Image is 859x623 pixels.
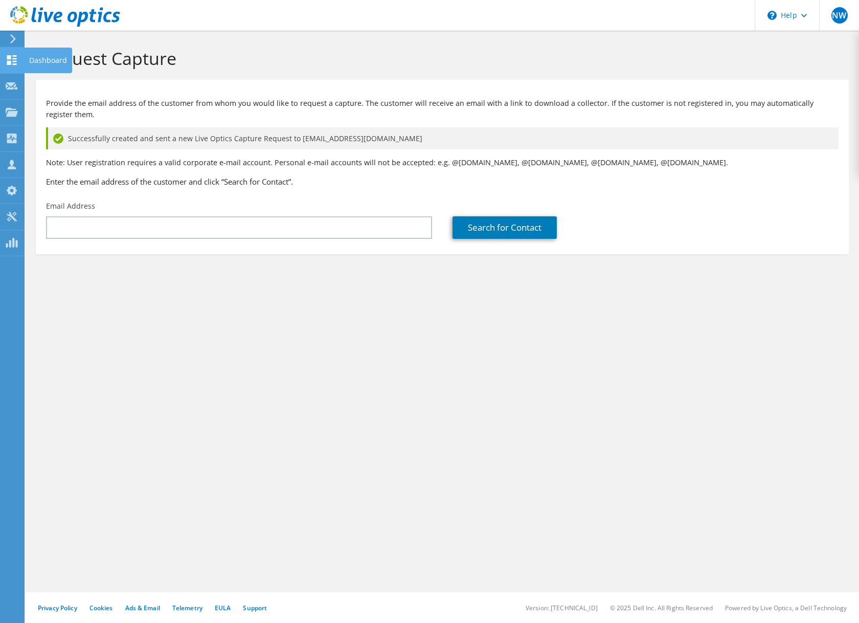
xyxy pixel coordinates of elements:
[243,604,267,612] a: Support
[831,7,848,24] span: NW
[68,133,422,144] span: Successfully created and sent a new Live Optics Capture Request to [EMAIL_ADDRESS][DOMAIN_NAME]
[767,11,777,20] svg: \n
[125,604,160,612] a: Ads & Email
[610,604,713,612] li: © 2025 Dell Inc. All Rights Reserved
[46,98,839,120] p: Provide the email address of the customer from whom you would like to request a capture. The cust...
[41,48,839,69] h1: Request Capture
[172,604,202,612] a: Telemetry
[46,201,95,211] label: Email Address
[46,176,839,187] h3: Enter the email address of the customer and click “Search for Contact”.
[38,604,77,612] a: Privacy Policy
[46,157,839,168] p: Note: User registration requires a valid corporate e-mail account. Personal e-mail accounts will ...
[526,604,598,612] li: Version: [TECHNICAL_ID]
[215,604,231,612] a: EULA
[453,216,557,239] a: Search for Contact
[24,48,72,73] div: Dashboard
[725,604,847,612] li: Powered by Live Optics, a Dell Technology
[89,604,113,612] a: Cookies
